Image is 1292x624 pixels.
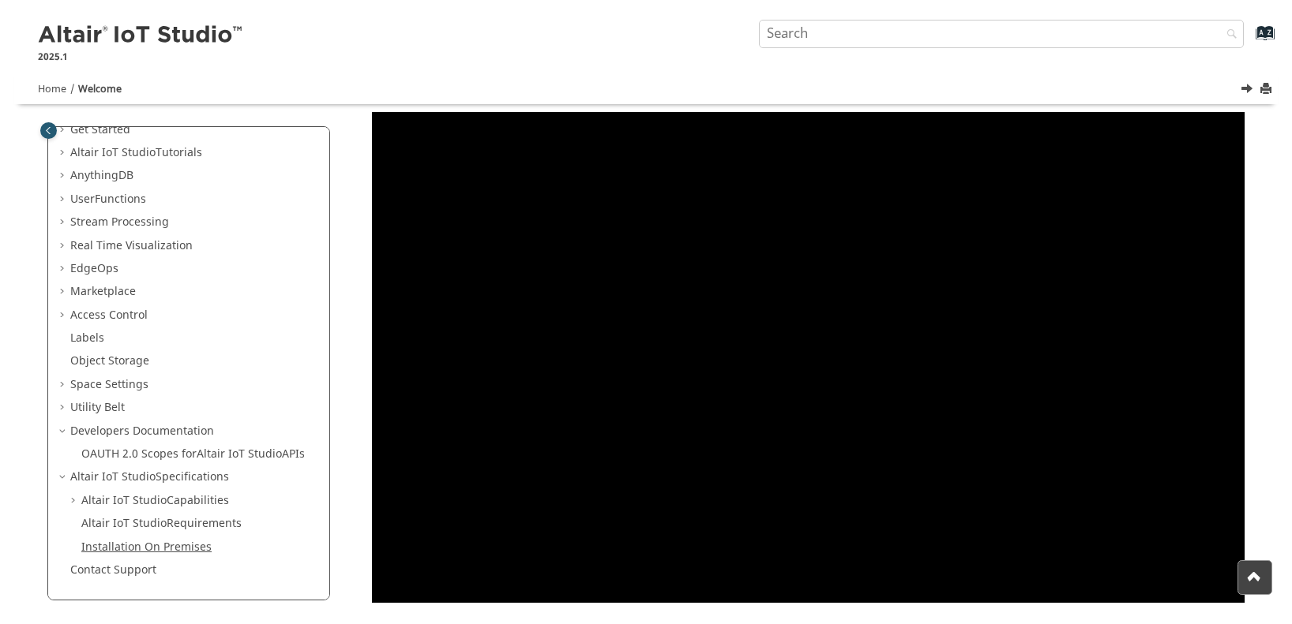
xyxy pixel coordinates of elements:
[70,423,214,439] a: Developers Documentation
[70,144,202,161] a: Altair IoT StudioTutorials
[81,515,167,532] span: Altair IoT Studio
[70,469,156,485] span: Altair IoT Studio
[58,308,70,323] span: Expand Access Control
[70,307,148,323] a: Access Control
[81,492,167,509] span: Altair IoT Studio
[1261,79,1274,100] button: Print this page
[40,122,57,139] button: Toggle publishing table of content
[78,82,122,96] a: Welcome
[759,20,1244,48] input: Search query
[70,469,229,485] a: Altair IoT StudioSpecifications
[69,493,81,509] span: Expand Altair IoT StudioCapabilities
[81,539,212,555] a: Installation On Premises
[38,82,66,96] a: Home
[58,192,70,207] span: Expand UserFunctions
[70,191,146,207] a: UserFunctions
[1242,81,1255,100] a: Next topic: What's New
[70,121,130,138] a: Get Started
[81,492,229,509] a: Altair IoT StudioCapabilities
[58,377,70,393] span: Expand Space Settings
[58,284,70,300] span: Expand Marketplace
[70,283,136,300] a: Marketplace
[1230,32,1266,49] a: Go to index terms page
[58,400,70,416] span: Expand Utility Belt
[58,469,70,485] span: Collapse Altair IoT StudioSpecifications
[58,122,70,138] span: Expand Get Started
[70,376,148,393] a: Space Settings
[95,191,146,207] span: Functions
[70,167,133,184] a: AnythingDB
[58,424,70,439] span: Collapse Developers Documentation
[58,76,320,578] ul: Table of Contents
[58,215,70,230] span: Expand Stream Processing
[70,214,169,230] a: Stream Processing
[70,260,118,277] a: EdgeOps
[81,515,242,532] a: Altair IoT StudioRequirements
[70,399,125,416] a: Utility Belt
[58,238,70,254] span: Expand Real Time Visualization
[58,168,70,184] span: Expand AnythingDB
[81,446,305,462] a: OAUTH 2.0 Scopes forAltair IoT StudioAPIs
[70,330,104,346] a: Labels
[58,261,70,277] span: Expand EdgeOps
[70,237,193,254] a: Real Time Visualization
[70,144,156,161] span: Altair IoT Studio
[1206,20,1250,50] button: Search
[70,353,149,369] a: Object Storage
[38,23,245,48] img: Altair IoT Studio
[58,145,70,161] span: Expand Altair IoT StudioTutorials
[14,68,1278,104] nav: Tools
[70,562,156,578] a: Contact Support
[38,50,245,64] p: 2025.1
[197,446,282,462] span: Altair IoT Studio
